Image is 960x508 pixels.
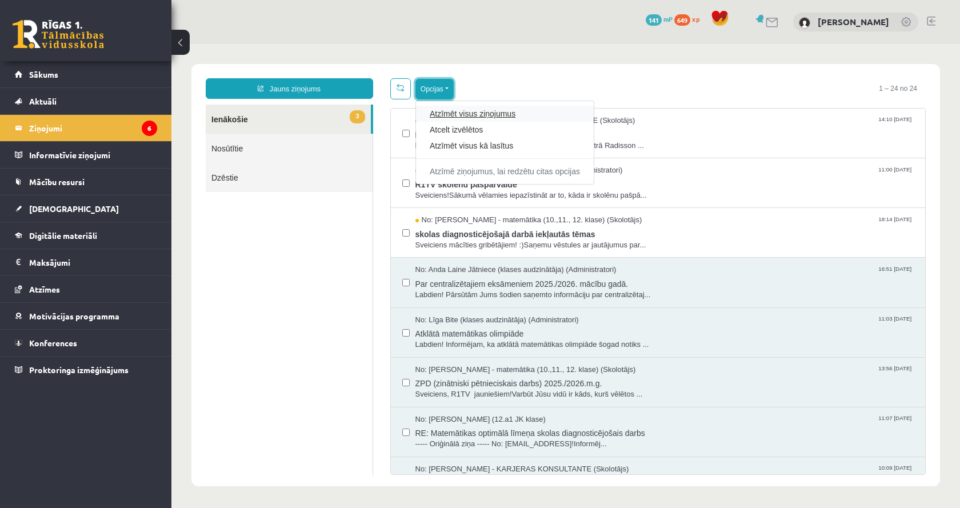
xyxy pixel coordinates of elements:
[15,169,157,195] a: Mācību resursi
[244,321,743,356] a: No: [PERSON_NAME] - matemātika (10.,11., 12. klase) (Skolotājs) 13:56 [DATE] ZPD (zinātniski pētn...
[244,132,743,146] span: R1TV skolēnu pašpārvalde
[244,271,407,282] span: No: Līga Bite (klases audzinātāja) (Administratori)
[29,96,57,106] span: Aktuāli
[674,14,690,26] span: 649
[705,221,742,229] span: 16:51 [DATE]
[15,276,157,302] a: Atzīmes
[15,357,157,383] a: Proktoringa izmēģinājums
[29,338,77,348] span: Konferences
[244,381,743,395] span: RE: Matemātikas optimālā līmeņa skolas diagnosticējošais darbs
[29,142,157,168] legend: Informatīvie ziņojumi
[34,61,199,90] a: 3Ienākošie
[29,177,85,187] span: Mācību resursi
[244,221,743,256] a: No: Anda Laine Jātniece (klases audzinātāja) (Administratori) 16:51 [DATE] Par centralizētajiem e...
[244,71,743,107] a: No: [PERSON_NAME] - KARJERAS KONSULTANTE (Skolotājs) 14:10 [DATE] KARJERA-pasākums Labdien, cien....
[258,64,409,75] a: Atzīmēt visus ziņojumus
[178,66,193,79] span: 3
[244,121,743,157] a: No: Anda Laine Jātniece (klases audzinātāja) (Administratori) 11:00 [DATE] R1TV skolēnu pašpārval...
[15,330,157,356] a: Konferences
[244,171,471,182] span: No: [PERSON_NAME] - matemātika (10.,11., 12. klase) (Skolotājs)
[29,365,129,375] span: Proktoringa izmēģinājums
[29,115,157,141] legend: Ziņojumi
[705,121,742,130] span: 11:00 [DATE]
[29,284,60,294] span: Atzīmes
[142,121,157,136] i: 6
[244,295,743,306] span: Labdien! Informējam, ka atklātā matemātikas olimpiāde šogad notiks ...
[705,271,742,279] span: 11:03 [DATE]
[258,122,409,133] a: Atzīmē ziņojumus, lai redzētu citas opcijas
[15,115,157,141] a: Ziņojumi6
[244,221,445,231] span: No: Anda Laine Jātniece (klases audzinātāja) (Administratori)
[29,69,58,79] span: Sākums
[15,222,157,249] a: Digitālie materiāli
[29,203,119,214] span: [DEMOGRAPHIC_DATA]
[244,420,458,431] span: No: [PERSON_NAME] - KARJERAS KONSULTANTE (Skolotājs)
[646,14,673,23] a: 141 mP
[244,321,465,331] span: No: [PERSON_NAME] - matemātika (10.,11., 12. klase) (Skolotājs)
[244,345,743,356] span: Sveiciens, R1TV jauniešiem!Varbūt Jūsu vidū ir kāds, kurš vēlētos ...
[15,88,157,114] a: Aktuāli
[244,246,743,257] span: Labdien! Pārsūtām Jums šodien saņemto informāciju par centralizētaj...
[15,142,157,168] a: Informatīvie ziņojumi
[705,370,742,379] span: 11:07 [DATE]
[663,14,673,23] span: mP
[15,303,157,329] a: Motivācijas programma
[29,311,119,321] span: Motivācijas programma
[258,80,409,91] a: Atcelt izvēlētos
[692,14,699,23] span: xp
[244,281,743,295] span: Atklātā matemātikas olimpiāde
[29,249,157,275] legend: Maksājumi
[244,331,743,345] span: ZPD (zinātniski pētnieciskais darbs) 2025./2026.m.g.
[244,146,743,157] span: Sveiciens!Sākumā vēlamies iepazīstināt ar to, kāda ir skolēnu pašpā...
[244,171,743,206] a: No: [PERSON_NAME] - matemātika (10.,11., 12. klase) (Skolotājs) 18:14 [DATE] skolas diagnosticējo...
[244,395,743,406] span: ----- Oriģinālā ziņa ----- No: [EMAIL_ADDRESS]!Informēj...
[34,119,201,148] a: Dzēstie
[34,34,202,55] a: Jauns ziņojums
[15,61,157,87] a: Sākums
[15,195,157,222] a: [DEMOGRAPHIC_DATA]
[674,14,705,23] a: 649 xp
[258,96,409,107] a: Atzīmēt visus kā lasītus
[244,231,743,246] span: Par centralizētajiem eksāmeniem 2025./2026. mācību gadā.
[13,20,104,49] a: Rīgas 1. Tālmācības vidusskola
[705,321,742,329] span: 13:56 [DATE]
[705,171,742,179] span: 18:14 [DATE]
[244,182,743,196] span: skolas diagnosticējošajā darbā iekļautās tēmas
[799,17,810,29] img: Aleksandrs Demidenko
[244,35,282,55] button: Opcijas
[244,420,743,455] a: No: [PERSON_NAME] - KARJERAS KONSULTANTE (Skolotājs) 10:09 [DATE] Ielūgums uz konferenci 'Karjera...
[818,16,889,27] a: [PERSON_NAME]
[244,271,743,306] a: No: Līga Bite (klases audzinātāja) (Administratori) 11:03 [DATE] Atklātā matemātikas olimpiāde La...
[244,57,423,141] div: Opcijas
[244,82,743,97] span: KARJERA-pasākums
[244,196,743,207] span: Sveiciens mācīties gribētājiem! :)Saņemu vēstules ar jautājumus par...
[34,90,201,119] a: Nosūtītie
[15,249,157,275] a: Maksājumi
[705,420,742,429] span: 10:09 [DATE]
[699,34,754,55] span: 1 – 24 no 24
[244,97,743,107] span: Labdien, cien. vidusskolēni!11. oktobrī konferenču centrā Radisson ...
[705,71,742,80] span: 14:10 [DATE]
[244,370,743,406] a: No: [PERSON_NAME] (12.a1 JK klase) 11:07 [DATE] RE: Matemātikas optimālā līmeņa skolas diagnostic...
[244,370,374,381] span: No: [PERSON_NAME] (12.a1 JK klase)
[646,14,662,26] span: 141
[29,230,97,241] span: Digitālie materiāli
